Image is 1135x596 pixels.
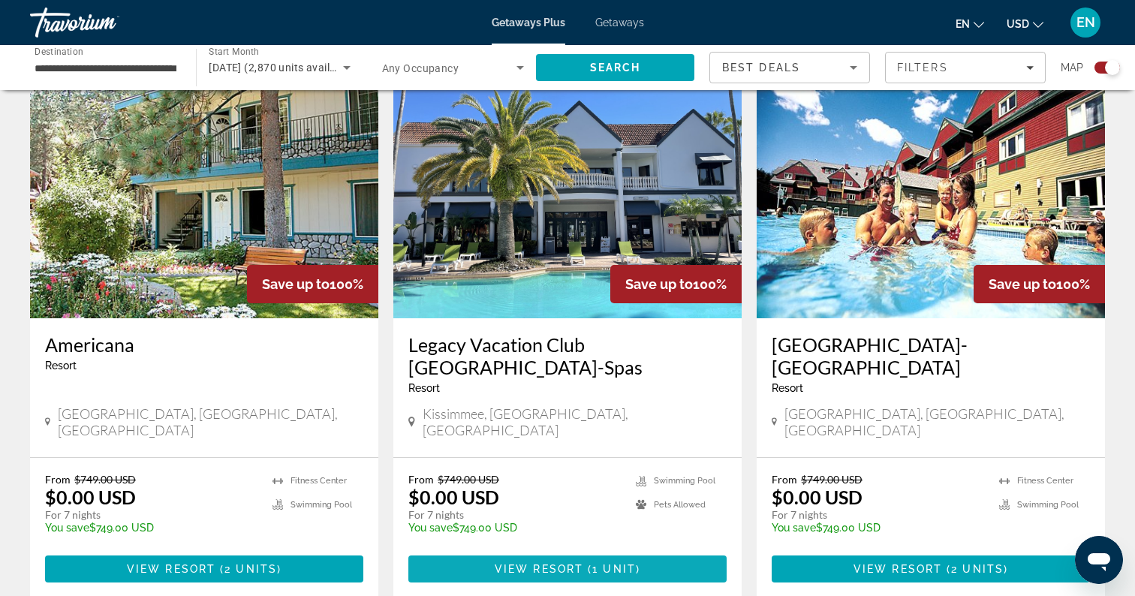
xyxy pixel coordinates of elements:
[801,473,863,486] span: $749.00 USD
[1066,7,1105,38] button: User Menu
[956,18,970,30] span: en
[30,78,378,318] img: Americana
[408,333,727,378] a: Legacy Vacation Club [GEOGRAPHIC_DATA]-Spas
[772,522,816,534] span: You save
[393,78,742,318] img: Legacy Vacation Club Orlando-Spas
[247,265,378,303] div: 100%
[536,54,694,81] button: Search
[45,522,89,534] span: You save
[722,59,857,77] mat-select: Sort by
[1076,15,1095,30] span: EN
[772,522,984,534] p: $749.00 USD
[1007,18,1029,30] span: USD
[784,405,1090,438] span: [GEOGRAPHIC_DATA], [GEOGRAPHIC_DATA], [GEOGRAPHIC_DATA]
[45,555,363,582] button: View Resort(2 units)
[408,486,499,508] p: $0.00 USD
[722,62,800,74] span: Best Deals
[897,62,948,74] span: Filters
[35,59,176,77] input: Select destination
[30,3,180,42] a: Travorium
[885,52,1046,83] button: Filters
[772,473,797,486] span: From
[592,563,636,575] span: 1 unit
[58,405,363,438] span: [GEOGRAPHIC_DATA], [GEOGRAPHIC_DATA], [GEOGRAPHIC_DATA]
[1075,536,1123,584] iframe: Button to launch messaging window
[215,563,281,575] span: ( )
[989,276,1056,292] span: Save up to
[757,78,1105,318] img: Grand Summit Resort Hotel-Mt. Snow
[291,476,347,486] span: Fitness Center
[438,473,499,486] span: $749.00 USD
[408,522,453,534] span: You save
[772,508,984,522] p: For 7 nights
[209,47,259,57] span: Start Month
[974,265,1105,303] div: 100%
[1017,500,1079,510] span: Swimming Pool
[408,555,727,582] button: View Resort(1 unit)
[654,500,706,510] span: Pets Allowed
[942,563,1008,575] span: ( )
[492,17,565,29] a: Getaways Plus
[45,473,71,486] span: From
[595,17,644,29] a: Getaways
[408,508,621,522] p: For 7 nights
[45,486,136,508] p: $0.00 USD
[583,563,640,575] span: ( )
[45,333,363,356] a: Americana
[590,62,641,74] span: Search
[408,382,440,394] span: Resort
[956,13,984,35] button: Change language
[127,563,215,575] span: View Resort
[408,522,621,534] p: $749.00 USD
[423,405,727,438] span: Kissimmee, [GEOGRAPHIC_DATA], [GEOGRAPHIC_DATA]
[262,276,330,292] span: Save up to
[495,563,583,575] span: View Resort
[1017,476,1073,486] span: Fitness Center
[772,382,803,394] span: Resort
[209,62,354,74] span: [DATE] (2,870 units available)
[854,563,942,575] span: View Resort
[35,46,83,56] span: Destination
[772,333,1090,378] a: [GEOGRAPHIC_DATA]-[GEOGRAPHIC_DATA]
[1007,13,1043,35] button: Change currency
[45,508,257,522] p: For 7 nights
[951,563,1004,575] span: 2 units
[654,476,715,486] span: Swimming Pool
[772,555,1090,582] button: View Resort(2 units)
[224,563,277,575] span: 2 units
[1061,57,1083,78] span: Map
[625,276,693,292] span: Save up to
[74,473,136,486] span: $749.00 USD
[45,360,77,372] span: Resort
[382,62,459,74] span: Any Occupancy
[772,486,863,508] p: $0.00 USD
[45,522,257,534] p: $749.00 USD
[291,500,352,510] span: Swimming Pool
[610,265,742,303] div: 100%
[408,473,434,486] span: From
